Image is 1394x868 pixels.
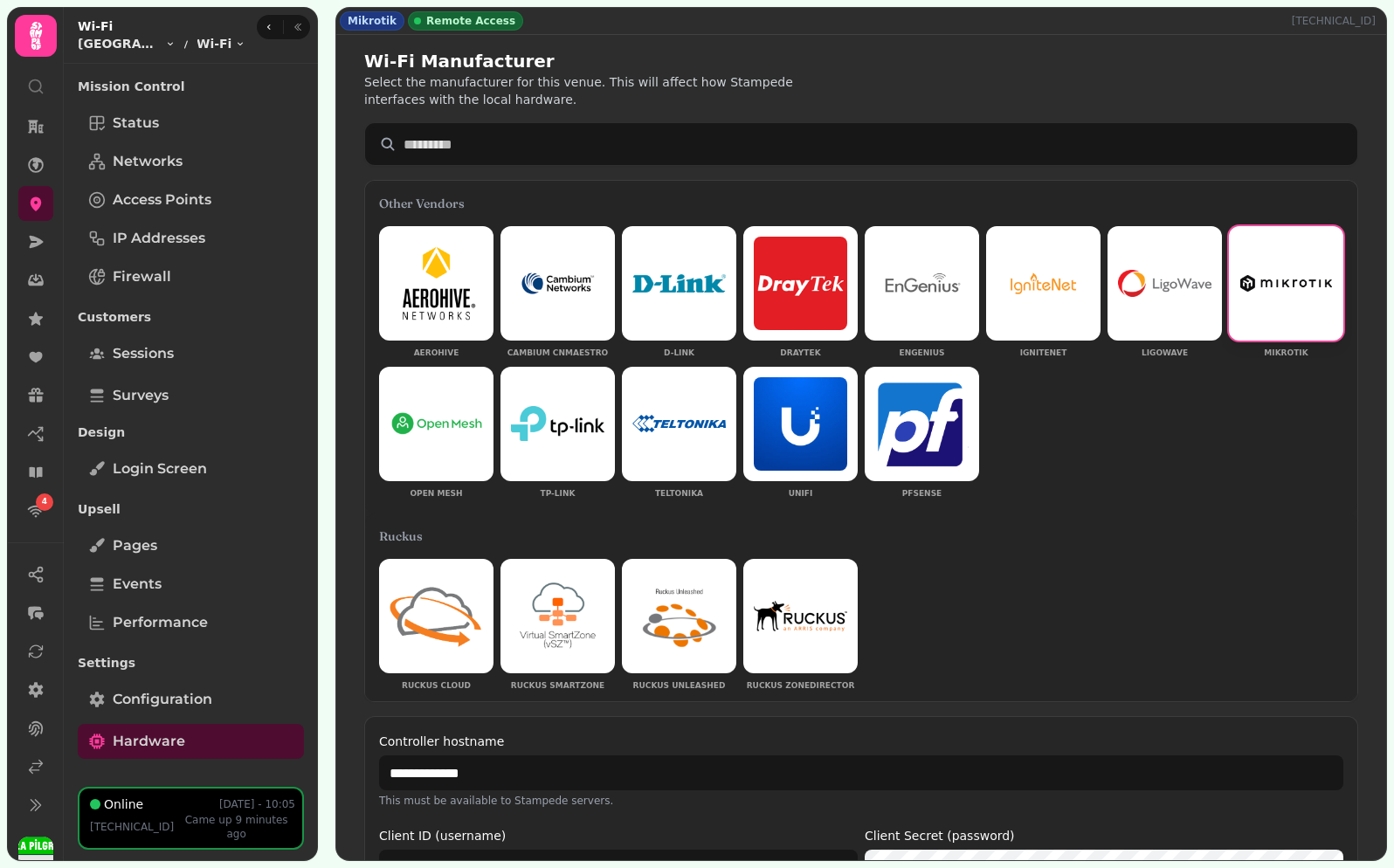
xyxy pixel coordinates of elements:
p: [DATE] - 10:05 [219,797,295,811]
span: IP Addresses [113,228,205,249]
img: Teltonika [632,415,726,433]
h2: Wi-Fi [78,17,245,35]
p: Mission Control [78,71,304,102]
span: Pages [113,535,157,556]
p: [TECHNICAL_ID] [1292,14,1383,28]
a: Status [78,106,304,141]
img: Cambium cnMaestro [511,261,604,307]
h3: Ruckus [379,527,1343,545]
p: Teltonika [622,488,736,500]
span: Surveys [113,385,169,406]
p: UniFi [743,488,858,500]
a: Firewall [78,259,304,294]
p: Online [104,796,143,813]
p: Aerohive [379,348,493,360]
img: IgniteNet [997,237,1090,330]
a: IP Addresses [78,221,304,256]
a: Pages [78,528,304,563]
span: Networks [113,151,183,172]
img: Ligowave [1118,270,1211,297]
span: Sessions [113,343,174,364]
span: Login screen [113,458,207,479]
h3: Other Vendors [379,195,1343,212]
img: Ruckus Unleashed [632,582,726,651]
label: Client Secret (password) [865,825,1343,846]
nav: breadcrumb [78,35,245,52]
img: DrayTek [754,237,847,330]
span: 4 [42,496,47,508]
nav: Tabs [64,64,318,787]
p: TP-Link [500,488,615,500]
label: Controller hostname [379,731,1343,752]
p: Design [78,417,304,448]
a: Hardware [78,724,304,759]
span: Access Points [113,189,211,210]
span: Firewall [113,266,171,287]
div: Mikrotik [340,11,404,31]
span: Hardware [113,731,185,752]
p: Ruckus Cloud [379,680,493,692]
p: Ligowave [1108,348,1222,360]
img: TP-Link [511,406,604,441]
label: Client ID (username) [379,825,858,846]
p: This must be available to Stampede servers. [379,790,1343,811]
p: D-Link [622,348,736,360]
p: Cambium cnMaestro [500,348,615,360]
img: Ruckus Zonedirector [754,601,847,630]
img: Mikrotik [1240,275,1332,291]
img: pfSense [875,380,969,468]
p: Select the manufacturer for this venue. This will affect how Stampede interfaces with the local h... [364,73,811,108]
a: 4 [18,493,53,528]
button: Wi-Fi [197,35,245,52]
p: Open Mesh [379,488,493,500]
img: Ruckus Smartzone [511,569,604,663]
button: Online[DATE] - 10:05[TECHNICAL_ID]Came up9 minutes ago [78,787,304,850]
p: IgniteNet [986,348,1101,360]
a: Sessions [78,336,304,371]
span: Status [113,113,159,134]
p: Ruckus Smartzone [500,680,615,692]
a: Surveys [78,378,304,413]
button: [GEOGRAPHIC_DATA] [78,35,176,52]
span: Events [113,574,162,595]
p: Ruckus Zonedirector [743,680,858,692]
a: Performance [78,605,304,640]
span: 9 minutes ago [226,814,287,840]
p: DrayTek [743,348,858,360]
p: Ruckus Unleashed [622,680,736,692]
img: Aerohive [390,237,483,330]
img: EnGenius [875,237,969,330]
span: [GEOGRAPHIC_DATA] [78,35,162,52]
span: Configuration [113,689,212,710]
img: D-Link [632,274,726,293]
img: Open Mesh [390,412,483,435]
a: Login screen [78,451,304,486]
h2: Wi-Fi Manufacturer [364,49,700,73]
a: Access Points [78,183,304,217]
p: pfSense [865,488,979,500]
p: Settings [78,647,304,679]
p: EnGenius [865,348,979,360]
p: Upsell [78,493,304,525]
span: Performance [113,612,208,633]
a: Events [78,567,304,602]
img: UniFi [754,377,847,471]
p: [TECHNICAL_ID] [90,820,174,834]
span: Remote Access [426,14,515,28]
a: Configuration [78,682,304,717]
p: Mikrotik [1229,348,1343,360]
img: Ruckus Cloud [390,580,483,653]
p: Customers [78,301,304,333]
span: Came up [185,814,232,826]
a: Networks [78,144,304,179]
